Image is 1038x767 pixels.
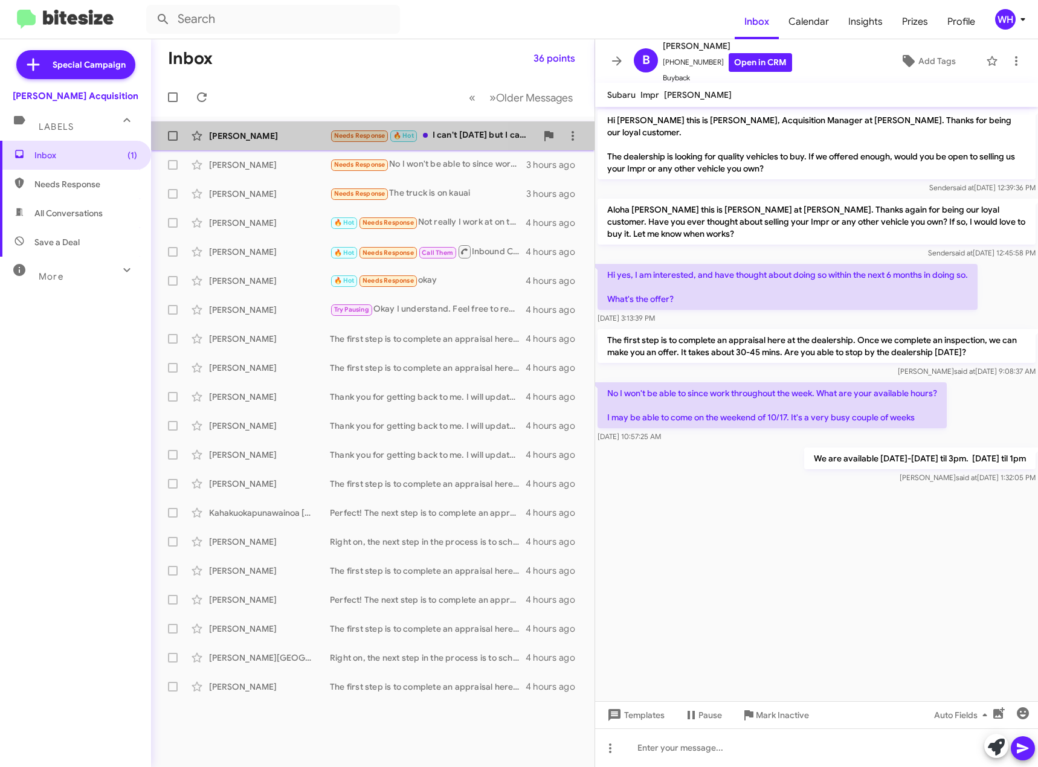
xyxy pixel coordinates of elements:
[526,652,585,664] div: 4 hours ago
[209,536,330,548] div: [PERSON_NAME]
[892,4,938,39] span: Prizes
[526,420,585,432] div: 4 hours ago
[954,367,975,376] span: said at
[330,536,526,548] div: Right on, the next step in the process is to schedule an appointment so I can appraise your vehic...
[489,90,496,105] span: »
[334,132,385,140] span: Needs Response
[462,85,483,110] button: Previous
[34,149,137,161] span: Inbox
[209,217,330,229] div: [PERSON_NAME]
[330,274,526,287] div: okay
[393,132,414,140] span: 🔥 Hot
[334,219,355,226] span: 🔥 Hot
[729,53,792,72] a: Open in CRM
[334,306,369,313] span: Try Pausing
[756,704,809,726] span: Mark Inactive
[422,249,453,257] span: Call Them
[598,109,1036,179] p: Hi [PERSON_NAME] this is [PERSON_NAME], Acquisition Manager at [PERSON_NAME]. Thanks for being ou...
[209,478,330,490] div: [PERSON_NAME]
[900,473,1036,482] span: [PERSON_NAME] [DATE] 1:32:05 PM
[598,382,947,428] p: No I won't be able to since work throughout the week. What are your available hours? I may be abl...
[330,420,526,432] div: Thank you for getting back to me. I will update my records.
[330,594,526,606] div: Perfect! The next step is to complete an appraisal. Once complete, we can make you an offer. Are ...
[330,129,537,143] div: I can't [DATE] but I can [DATE] 11a?
[39,121,74,132] span: Labels
[330,303,526,316] div: Okay I understand. Feel free to reach out if I can help in the future!👍
[956,473,977,482] span: said at
[209,565,330,577] div: [PERSON_NAME]
[363,249,414,257] span: Needs Response
[598,329,1036,363] p: The first step is to complete an appraisal here at the dealership. Once we complete an inspection...
[53,59,126,71] span: Special Campaign
[526,217,585,229] div: 4 hours ago
[534,48,575,69] span: 36 points
[330,681,526,693] div: The first step is to complete an appraisal here at the dealership. Once we complete an inspection...
[330,244,526,259] div: Inbound Call
[605,704,665,726] span: Templates
[598,432,661,441] span: [DATE] 10:57:25 AM
[209,391,330,403] div: [PERSON_NAME]
[524,48,585,69] button: 36 points
[642,51,650,70] span: B
[334,161,385,168] span: Needs Response
[924,704,1002,726] button: Auto Fields
[526,275,585,287] div: 4 hours ago
[168,49,213,68] h1: Inbox
[735,4,779,39] a: Inbox
[663,53,792,72] span: [PHONE_NUMBER]
[209,362,330,374] div: [PERSON_NAME]
[526,594,585,606] div: 4 hours ago
[209,420,330,432] div: [PERSON_NAME]
[732,704,819,726] button: Mark Inactive
[39,271,63,282] span: More
[334,249,355,257] span: 🔥 Hot
[209,159,330,171] div: [PERSON_NAME]
[209,652,330,664] div: [PERSON_NAME][GEOGRAPHIC_DATA]
[334,277,355,284] span: 🔥 Hot
[663,39,792,53] span: [PERSON_NAME]
[209,449,330,461] div: [PERSON_NAME]
[209,507,330,519] div: Kahakuokapunawainoa [PERSON_NAME]
[674,704,732,726] button: Pause
[209,246,330,258] div: [PERSON_NAME]
[640,89,659,100] span: Impr
[875,50,980,72] button: Add Tags
[330,333,526,345] div: The first step is to complete an appraisal here at the dealership. Once we complete an inspection...
[526,362,585,374] div: 4 hours ago
[34,236,80,248] span: Save a Deal
[598,313,655,323] span: [DATE] 3:13:39 PM
[363,277,414,284] span: Needs Response
[839,4,892,39] a: Insights
[209,130,330,142] div: [PERSON_NAME]
[127,149,137,161] span: (1)
[462,85,580,110] nav: Page navigation example
[526,246,585,258] div: 4 hours ago
[496,91,573,104] span: Older Messages
[526,565,585,577] div: 4 hours ago
[526,478,585,490] div: 4 hours ago
[928,248,1036,257] span: Sender [DATE] 12:45:58 PM
[209,623,330,635] div: [PERSON_NAME]
[330,652,526,664] div: Right on, the next step in the process is to schedule an appointment so I can appraise your vehic...
[330,391,526,403] div: Thank you for getting back to me. I will update my records.
[146,5,400,34] input: Search
[598,264,978,310] p: Hi yes, I am interested, and have thought about doing so within the next 6 months in doing so. Wh...
[209,594,330,606] div: [PERSON_NAME]
[526,188,585,200] div: 3 hours ago
[330,565,526,577] div: The first step is to complete an appraisal here at the dealership. Once we complete an inspection...
[698,704,722,726] span: Pause
[334,190,385,197] span: Needs Response
[952,248,973,257] span: said at
[663,72,792,84] span: Buyback
[330,158,526,172] div: No I won't be able to since work throughout the week. What are your available hours? I may be abl...
[918,50,956,72] span: Add Tags
[469,90,475,105] span: «
[779,4,839,39] a: Calendar
[526,623,585,635] div: 4 hours ago
[13,90,138,102] div: [PERSON_NAME] Acquisition
[929,183,1036,192] span: Sender [DATE] 12:39:36 PM
[363,219,414,226] span: Needs Response
[598,199,1036,245] p: Aloha [PERSON_NAME] this is [PERSON_NAME] at [PERSON_NAME]. Thanks again for being our loyal cust...
[209,681,330,693] div: [PERSON_NAME]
